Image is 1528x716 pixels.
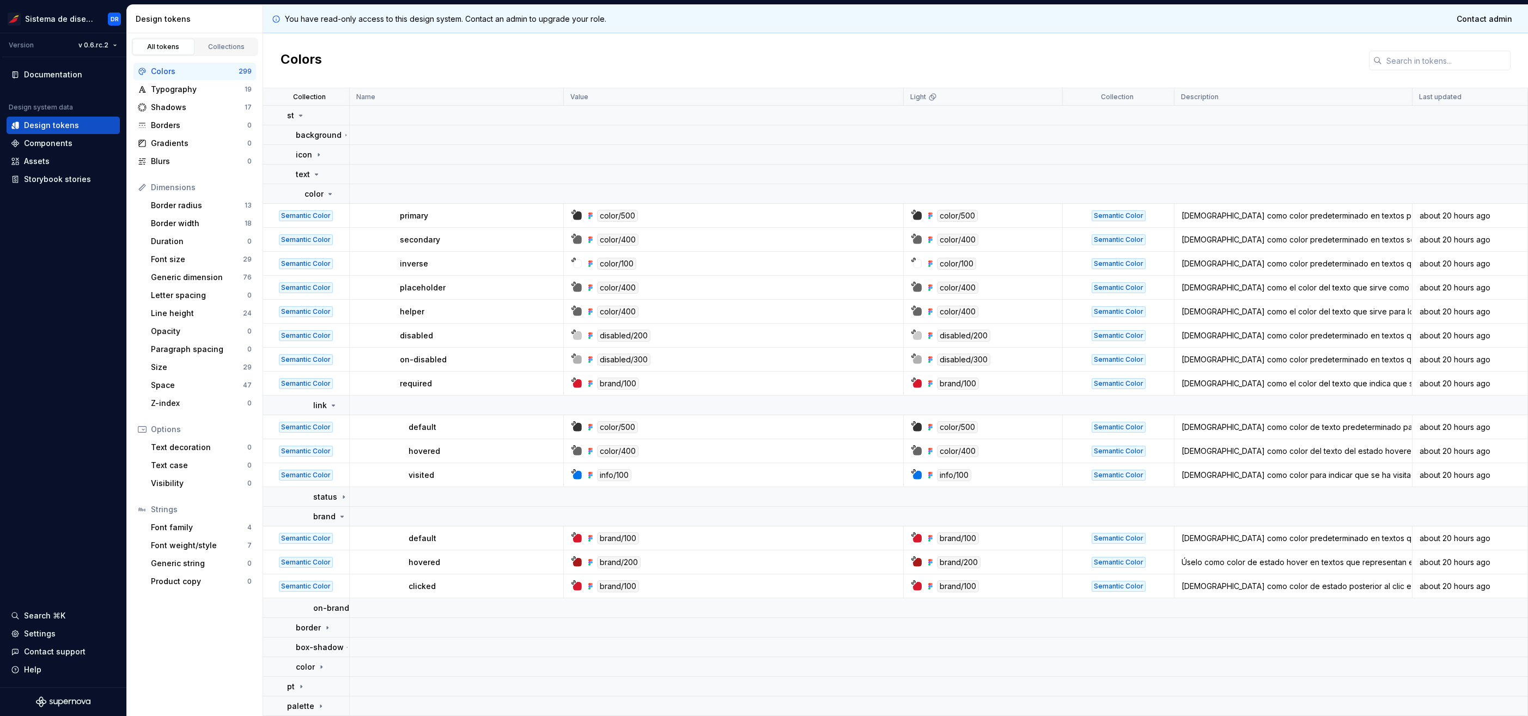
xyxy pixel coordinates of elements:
[1413,470,1527,481] div: about 20 hours ago
[151,218,245,229] div: Border width
[1092,282,1146,293] div: Semantic Color
[243,273,252,282] div: 76
[400,258,428,269] p: inverse
[136,43,191,51] div: All tokens
[151,138,247,149] div: Gradients
[937,445,978,457] div: color/400
[1450,9,1519,29] a: Contact admin
[1413,306,1527,317] div: about 20 hours ago
[24,610,65,621] div: Search ⌘K
[287,701,314,712] p: palette
[1175,210,1411,221] div: [DEMOGRAPHIC_DATA] como color predeterminado en textos principales o de mayor énfasis.
[1175,354,1411,365] div: [DEMOGRAPHIC_DATA] como color predeterminado en textos que se colocan sobre fondos de color disab...
[1092,446,1146,457] div: Semantic Color
[151,290,247,301] div: Letter spacing
[313,511,336,522] p: brand
[1175,258,1411,269] div: [DEMOGRAPHIC_DATA] como color predeterminado en textos que se colocan sobre fondos inversos.
[1382,51,1511,70] input: Search in tokens...
[147,537,256,554] a: Font weight/style7
[7,171,120,188] a: Storybook stories
[279,557,333,568] div: Semantic Color
[9,41,34,50] div: Version
[279,378,333,389] div: Semantic Color
[151,254,243,265] div: Font size
[287,681,295,692] p: pt
[296,169,310,180] p: text
[7,153,120,170] a: Assets
[151,380,243,391] div: Space
[151,102,245,113] div: Shadows
[279,330,333,341] div: Semantic Color
[36,696,90,707] a: Supernova Logo
[247,523,252,532] div: 4
[133,117,256,134] a: Borders0
[151,326,247,337] div: Opacity
[1101,93,1134,101] p: Collection
[1092,581,1146,592] div: Semantic Color
[597,306,638,318] div: color/400
[1457,14,1512,25] span: Contact admin
[1175,557,1411,568] div: Úselo como color de estado hover en textos que representan el color de la marca.
[1092,354,1146,365] div: Semantic Color
[570,93,588,101] p: Value
[151,200,245,211] div: Border radius
[74,38,122,53] button: v 0.6.rc.2
[1413,354,1527,365] div: about 20 hours ago
[24,174,91,185] div: Storybook stories
[1175,282,1411,293] div: [DEMOGRAPHIC_DATA] como el color del texto que sirve como marcador de posición, como dentro de un...
[279,581,333,592] div: Semantic Color
[133,81,256,98] a: Typography19
[243,309,252,318] div: 24
[400,330,433,341] p: disabled
[597,556,641,568] div: brand/200
[1419,93,1462,101] p: Last updated
[1413,446,1527,457] div: about 20 hours ago
[24,120,79,131] div: Design tokens
[111,15,119,23] div: DR
[147,341,256,358] a: Paragraph spacing0
[245,85,252,94] div: 19
[24,138,72,149] div: Components
[151,576,247,587] div: Product copy
[356,93,375,101] p: Name
[597,210,638,222] div: color/500
[1092,330,1146,341] div: Semantic Color
[7,643,120,660] button: Contact support
[409,446,440,457] p: hovered
[937,258,976,270] div: color/100
[1413,330,1527,341] div: about 20 hours ago
[910,93,926,101] p: Light
[133,153,256,170] a: Blurs0
[400,234,440,245] p: secondary
[597,258,636,270] div: color/100
[937,580,979,592] div: brand/100
[287,110,294,121] p: st
[147,359,256,376] a: Size29
[147,269,256,286] a: Generic dimension76
[409,557,440,568] p: hovered
[1175,306,1411,317] div: [DEMOGRAPHIC_DATA] como el color del texto que sirve para los mensajes de soporte en los text fie...
[937,469,971,481] div: info/100
[279,533,333,544] div: Semantic Color
[151,182,252,193] div: Dimensions
[151,558,247,569] div: Generic string
[279,234,333,245] div: Semantic Color
[279,258,333,269] div: Semantic Color
[937,282,978,294] div: color/400
[147,197,256,214] a: Border radius13
[8,13,21,26] img: 55604660-494d-44a9-beb2-692398e9940a.png
[247,291,252,300] div: 0
[1181,93,1219,101] p: Description
[147,233,256,250] a: Duration0
[1092,258,1146,269] div: Semantic Color
[597,354,650,366] div: disabled/300
[247,559,252,568] div: 0
[285,14,606,25] p: You have read-only access to this design system. Contact an admin to upgrade your role.
[2,7,124,31] button: Sistema de diseño IberiaDR
[147,377,256,394] a: Space47
[597,469,631,481] div: info/100
[243,381,252,390] div: 47
[1413,258,1527,269] div: about 20 hours ago
[597,445,638,457] div: color/400
[937,532,979,544] div: brand/100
